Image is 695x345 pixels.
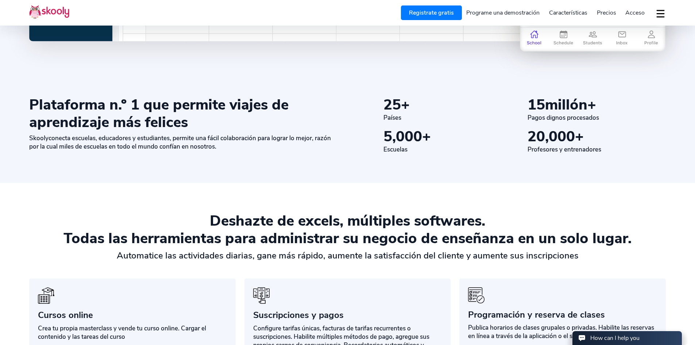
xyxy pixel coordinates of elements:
[621,7,649,19] a: Acceso
[528,96,666,114] div: millón+
[468,287,484,303] img: icon-benefits-3
[401,5,462,20] a: Registrate gratis
[383,96,522,114] div: +
[383,127,422,146] span: 5,000
[528,95,545,115] span: 15
[625,9,645,17] span: Acceso
[462,7,545,19] a: Programe una demostración
[528,127,575,146] span: 20,000
[383,114,522,122] div: Países
[29,230,666,247] div: Todas las herramientas para administrar su negocio de enseñanza en un solo lugar.
[544,7,592,19] a: Características
[655,5,666,22] button: dropdown menu
[38,287,54,304] img: icon-benefits-1
[383,95,401,115] span: 25
[528,128,666,145] div: +
[597,9,616,17] span: Precios
[29,134,331,151] div: conecta escuelas, educadores y estudiantes, permite una fácil colaboración para lograr lo mejor, ...
[29,96,331,131] div: Plataforma n.º 1 que permite viajes de aprendizaje más felices
[528,114,666,122] div: Pagos dignos procesados
[29,250,666,261] div: Automatice las actividades diarias, gane más rápido, aumente la satisfacción del cliente y aument...
[383,128,522,145] div: +
[29,5,69,19] img: Skooly
[253,287,270,304] img: icon-benefits-2
[253,310,442,321] div: Suscripciones y pagos
[468,309,657,320] div: Programación y reserva de clases
[468,323,657,340] div: Publica horarios de clases grupales o privadas. Habilite las reservas en línea a través de la apl...
[383,145,522,154] div: Escuelas
[38,310,227,321] div: Cursos online
[29,134,49,142] span: Skooly
[38,324,227,341] div: Crea tu propia masterclass y vende tu curso online. Cargar el contenido y las tareas del curso
[528,145,666,154] div: Profesores y entrenadores
[29,212,666,230] div: Deshazte de excels, múltiples softwares.
[592,7,621,19] a: Precios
